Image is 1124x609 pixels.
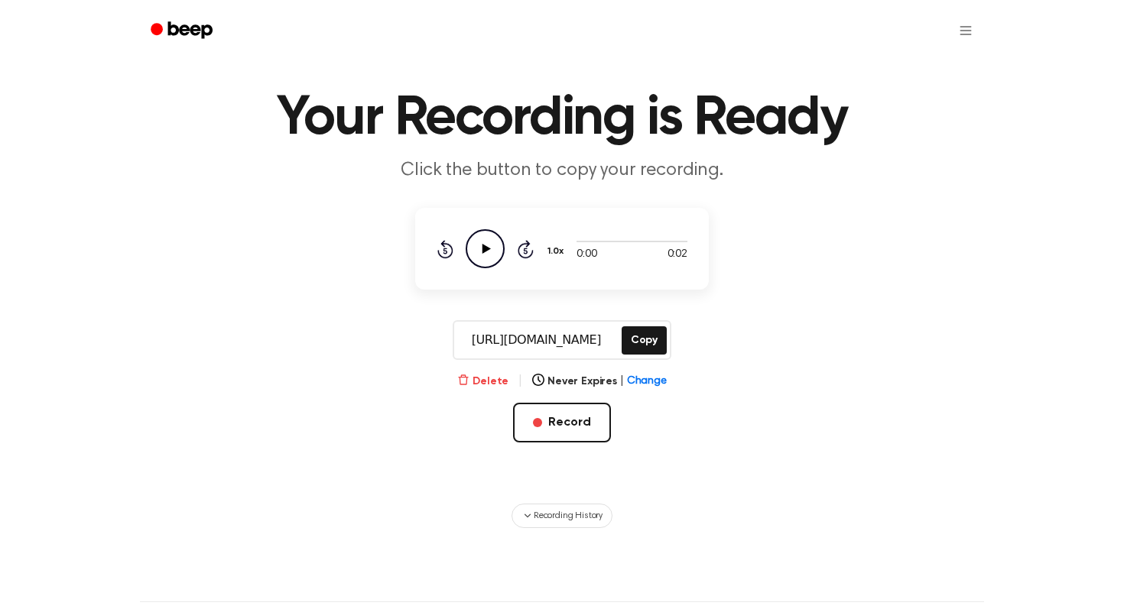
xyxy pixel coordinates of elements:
span: Recording History [534,509,603,523]
span: Change [627,374,667,390]
button: Copy [622,326,667,355]
span: 0:00 [577,247,596,263]
button: 1.0x [546,238,569,264]
button: Delete [457,374,508,390]
span: 0:02 [668,247,687,263]
p: Click the button to copy your recording. [268,158,856,183]
button: Never Expires|Change [532,374,667,390]
button: Open menu [947,12,984,49]
h1: Your Recording is Ready [171,91,953,146]
span: | [518,372,523,390]
button: Recording History [512,504,612,528]
span: | [620,374,624,390]
button: Record [513,403,610,442]
a: Beep [140,16,226,46]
